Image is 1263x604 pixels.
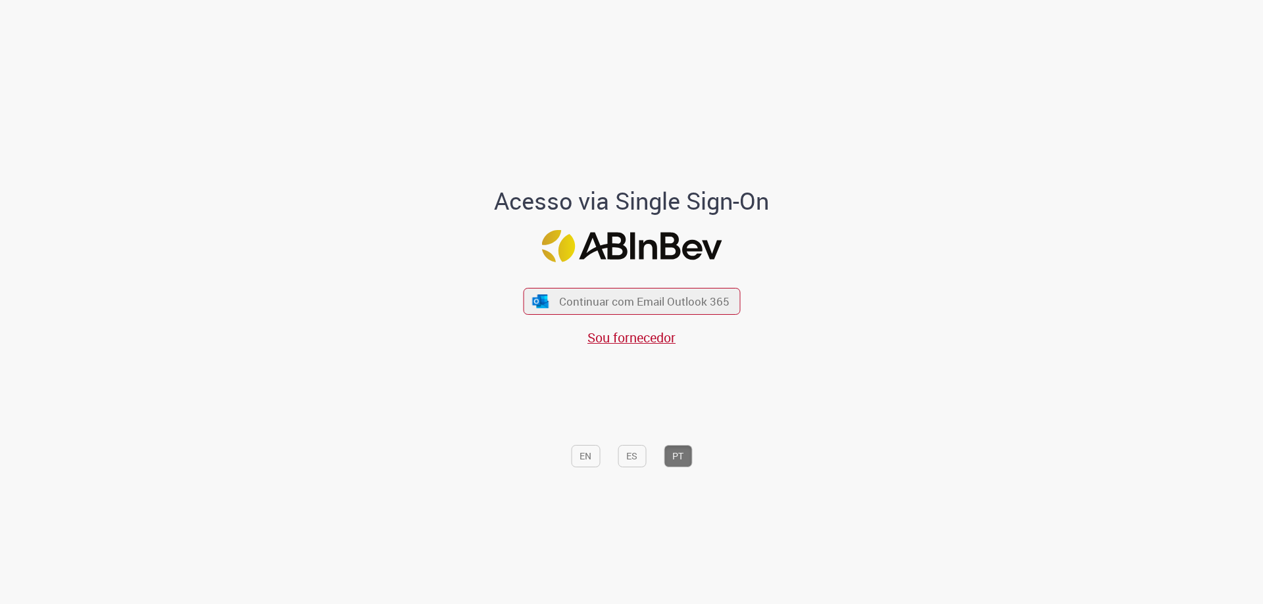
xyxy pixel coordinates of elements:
img: ícone Azure/Microsoft 360 [532,294,550,308]
h1: Acesso via Single Sign-On [449,188,814,214]
button: ícone Azure/Microsoft 360 Continuar com Email Outlook 365 [523,288,740,315]
span: Continuar com Email Outlook 365 [559,294,730,309]
button: EN [571,445,600,467]
img: Logo ABInBev [541,230,722,262]
button: PT [664,445,692,467]
a: Sou fornecedor [587,329,676,346]
button: ES [618,445,646,467]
